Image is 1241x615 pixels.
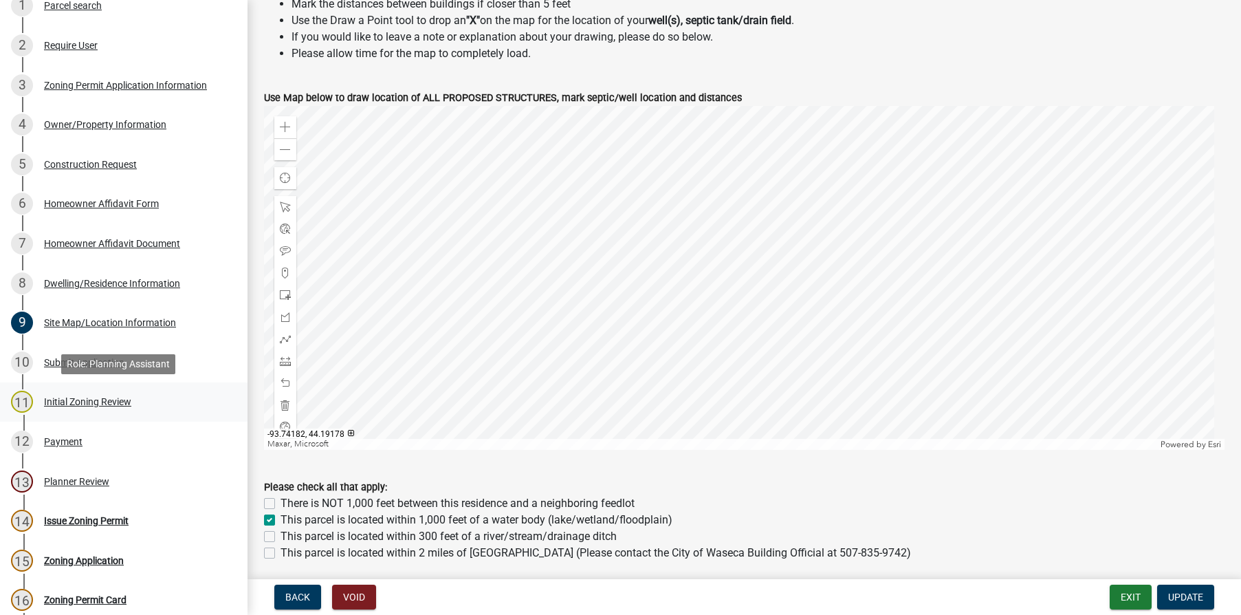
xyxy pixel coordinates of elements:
[332,585,376,609] button: Void
[44,120,166,129] div: Owner/Property Information
[11,114,33,136] div: 4
[44,516,129,526] div: Issue Zoning Permit
[44,199,159,208] div: Homeowner Affidavit Form
[44,1,102,10] div: Parcel search
[292,12,1224,29] li: Use the Draw a Point tool to drop an on the map for the location of your .
[44,41,98,50] div: Require User
[264,439,1157,450] div: Maxar, Microsoft
[61,354,175,374] div: Role: Planning Assistant
[1157,439,1224,450] div: Powered by
[1110,585,1152,609] button: Exit
[11,34,33,56] div: 2
[11,589,33,611] div: 16
[264,483,387,493] label: Please check all that apply:
[11,510,33,532] div: 14
[44,279,180,288] div: Dwelling/Residence Information
[281,528,617,545] label: This parcel is located within 300 feet of a river/stream/drainage ditch
[281,545,911,561] label: This parcel is located within 2 miles of [GEOGRAPHIC_DATA] (Please contact the City of Waseca Bui...
[11,391,33,413] div: 11
[11,352,33,374] div: 10
[466,14,480,27] strong: "X"
[281,495,635,512] label: There is NOT 1,000 feet between this residence and a neighboring feedlot
[11,272,33,294] div: 8
[264,94,742,103] label: Use Map below to draw location of ALL PROPOSED STRUCTURES, mark septic/well location and distances
[11,550,33,572] div: 15
[11,312,33,334] div: 9
[11,431,33,453] div: 12
[44,397,131,407] div: Initial Zoning Review
[44,239,180,248] div: Homeowner Affidavit Document
[292,29,1224,45] li: If you would like to leave a note or explanation about your drawing, please do so below.
[274,138,296,160] div: Zoom out
[1208,440,1221,449] a: Esri
[11,233,33,255] div: 7
[274,116,296,138] div: Zoom in
[285,592,310,603] span: Back
[11,193,33,215] div: 6
[648,14,791,27] strong: well(s), septic tank/drain field
[1168,592,1203,603] span: Update
[44,318,176,327] div: Site Map/Location Information
[292,45,1224,62] li: Please allow time for the map to completely load.
[1157,585,1214,609] button: Update
[44,358,124,367] div: Submit Application
[44,556,124,565] div: Zoning Application
[281,512,672,528] label: This parcel is located within 1,000 feet of a water body (lake/wetland/floodplain)
[44,80,207,90] div: Zoning Permit Application Information
[44,595,127,605] div: Zoning Permit Card
[11,471,33,493] div: 13
[274,167,296,189] div: Find my location
[44,477,109,486] div: Planner Review
[44,437,83,446] div: Payment
[11,74,33,96] div: 3
[44,160,137,169] div: Construction Request
[11,153,33,175] div: 5
[274,585,321,609] button: Back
